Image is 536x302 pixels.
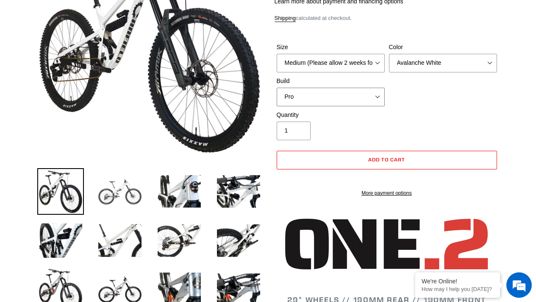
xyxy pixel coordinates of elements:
span: Add to cart [368,156,405,163]
a: Shipping [275,15,296,22]
img: Load image into Gallery viewer, ONE.2 Super Enduro - Complete Bike [37,217,84,264]
div: We're Online! [422,278,494,285]
img: Load image into Gallery viewer, ONE.2 Super Enduro - Complete Bike [215,168,262,215]
a: More payment options [277,189,497,197]
div: calculated at checkout. [275,14,499,22]
label: Size [277,43,385,52]
label: Build [277,77,385,86]
label: Quantity [277,111,385,119]
p: How may I help you today? [422,286,494,292]
button: Add to cart [277,151,497,169]
img: Load image into Gallery viewer, ONE.2 Super Enduro - Complete Bike [156,217,203,264]
img: Load image into Gallery viewer, ONE.2 Super Enduro - Complete Bike [156,168,203,215]
label: Color [389,43,497,52]
img: Load image into Gallery viewer, ONE.2 Super Enduro - Complete Bike [97,168,143,215]
img: Load image into Gallery viewer, ONE.2 Super Enduro - Complete Bike [215,217,262,264]
img: Load image into Gallery viewer, ONE.2 Super Enduro - Complete Bike [37,168,84,215]
img: Load image into Gallery viewer, ONE.2 Super Enduro - Complete Bike [97,217,143,264]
